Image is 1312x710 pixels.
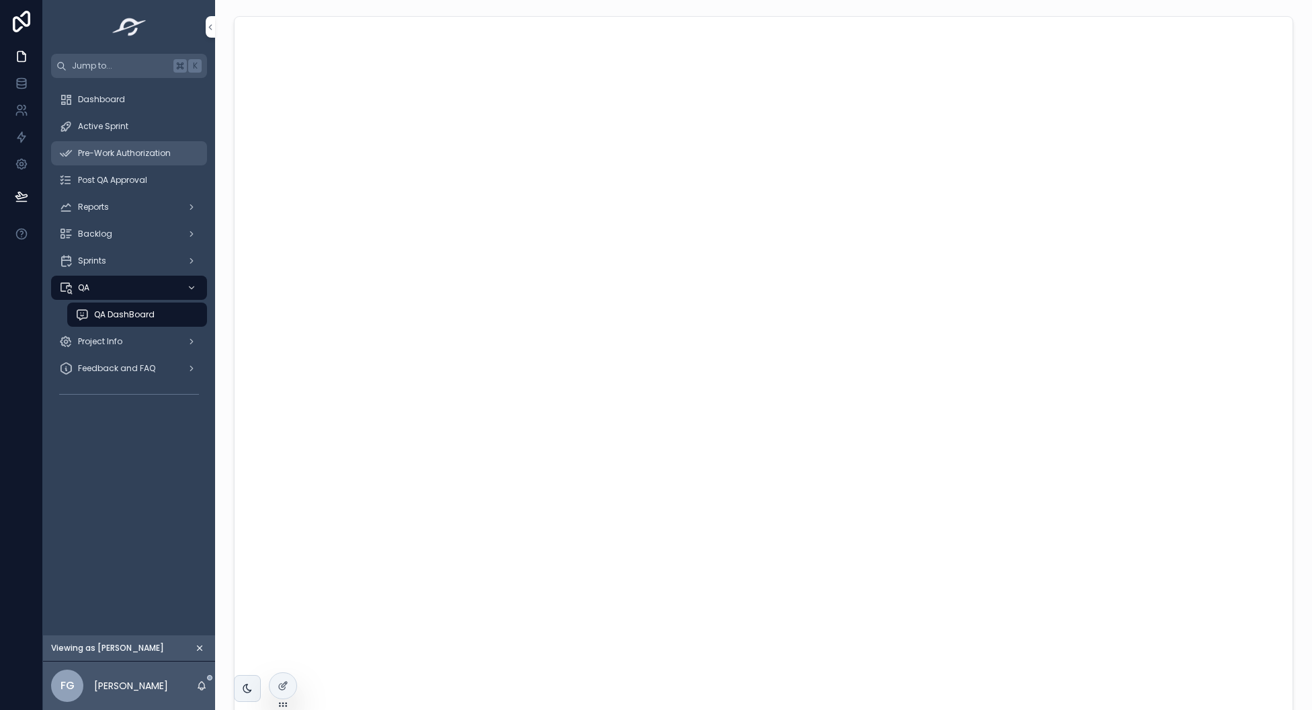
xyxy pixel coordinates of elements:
[78,121,128,132] span: Active Sprint
[190,61,200,71] span: K
[78,94,125,105] span: Dashboard
[78,148,171,159] span: Pre-Work Authorization
[60,678,75,694] span: FG
[51,222,207,246] a: Backlog
[51,168,207,192] a: Post QA Approval
[51,54,207,78] button: Jump to...K
[78,282,89,293] span: QA
[51,249,207,273] a: Sprints
[67,303,207,327] a: QA DashBoard
[51,114,207,139] a: Active Sprint
[51,87,207,112] a: Dashboard
[51,643,164,654] span: Viewing as [PERSON_NAME]
[78,229,112,239] span: Backlog
[78,363,155,374] span: Feedback and FAQ
[78,255,106,266] span: Sprints
[51,329,207,354] a: Project Info
[51,276,207,300] a: QA
[94,309,155,320] span: QA DashBoard
[43,78,215,422] div: scrollable content
[51,356,207,381] a: Feedback and FAQ
[94,679,168,693] p: [PERSON_NAME]
[78,202,109,212] span: Reports
[72,61,168,71] span: Jump to...
[78,175,147,186] span: Post QA Approval
[108,16,151,38] img: App logo
[51,141,207,165] a: Pre-Work Authorization
[78,336,122,347] span: Project Info
[51,195,207,219] a: Reports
